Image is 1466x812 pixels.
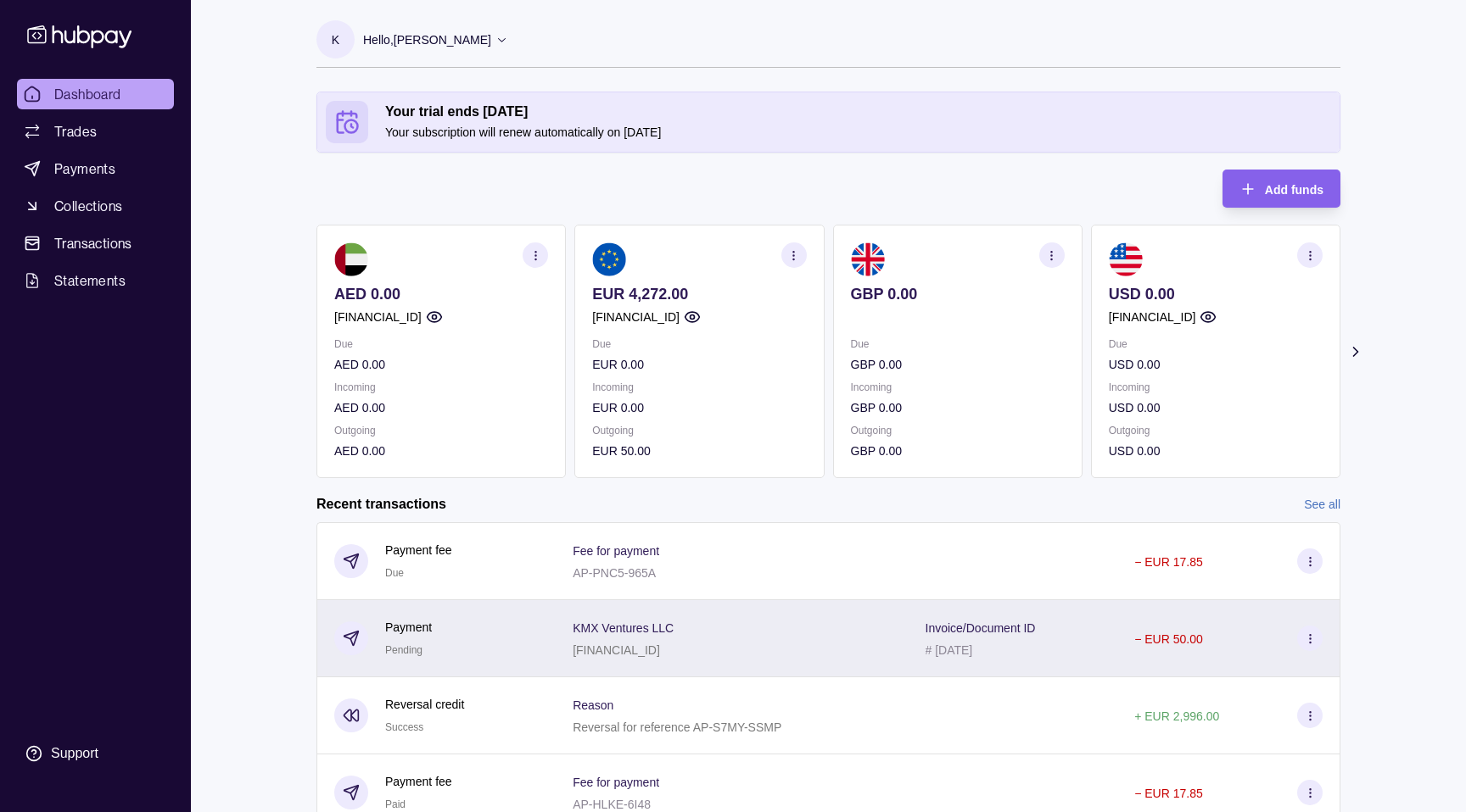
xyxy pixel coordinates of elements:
[1109,308,1196,326] p: [FINANCIAL_ID]
[573,621,674,635] p: KMX Ventures LLC
[1109,421,1323,440] p: Outgoing
[573,720,781,734] p: Reversal for reference AP-S7MY-SSMP
[592,398,806,417] p: EUR 0.00
[17,228,174,259] a: Transactions
[385,798,406,810] span: Paid
[332,31,339,49] p: K
[334,398,548,417] p: AED 0.00
[851,442,1065,460] p: GBP 0.00
[334,355,548,374] p: AED 0.00
[54,233,132,253] span: Transactions
[592,378,806,397] p: Incoming
[17,265,174,296] a: Statements
[54,121,97,142] span: Trades
[385,103,1331,121] h2: Your trial ends [DATE]
[592,285,806,303] p: EUR 4,272.00
[334,242,368,276] img: ae
[851,285,1065,303] p: GBP 0.00
[385,644,422,656] span: Pending
[851,378,1065,397] p: Incoming
[573,643,660,657] p: [FINANCIAL_ID]
[1109,335,1323,353] p: Due
[334,285,548,303] p: AED 0.00
[851,421,1065,440] p: Outgoing
[592,242,626,276] img: eu
[334,442,548,460] p: AED 0.00
[592,308,680,326] p: [FINANCIAL_ID]
[385,695,464,714] p: Reversal credit
[54,84,121,104] span: Dashboard
[385,541,452,559] p: Payment fee
[51,744,98,763] div: Support
[1134,787,1203,800] p: − EUR 17.85
[316,495,446,514] h2: Recent transactions
[1134,709,1219,723] p: + EUR 2,996.00
[573,798,651,811] p: AP-HLKE-6I48
[54,159,115,179] span: Payments
[54,196,122,216] span: Collections
[851,398,1065,417] p: GBP 0.00
[1134,632,1203,646] p: − EUR 50.00
[17,79,174,109] a: Dashboard
[334,335,548,353] p: Due
[385,772,452,791] p: Payment fee
[385,567,404,579] span: Due
[1109,378,1323,397] p: Incoming
[1109,442,1323,460] p: USD 0.00
[334,308,422,326] p: [FINANCIAL_ID]
[1265,183,1323,197] span: Add funds
[17,191,174,221] a: Collections
[851,335,1065,353] p: Due
[1134,555,1203,569] p: − EUR 17.85
[385,123,1331,142] p: Your subscription will renew automatically on [DATE]
[573,776,659,789] p: Fee for payment
[592,421,806,440] p: Outgoing
[573,698,613,712] p: Reason
[926,621,1036,635] p: Invoice/Document ID
[592,442,806,460] p: EUR 50.00
[1109,398,1323,417] p: USD 0.00
[1223,170,1340,208] button: Add funds
[17,116,174,147] a: Trades
[17,153,174,184] a: Payments
[1304,495,1340,514] a: See all
[385,618,432,637] p: Payment
[54,270,126,291] span: Statements
[1109,242,1143,276] img: us
[573,566,656,580] p: AP-PNC5-965A
[851,355,1065,374] p: GBP 0.00
[17,736,174,771] a: Support
[926,643,973,657] p: # [DATE]
[1109,285,1323,303] p: USD 0.00
[363,31,491,49] p: Hello, [PERSON_NAME]
[334,421,548,440] p: Outgoing
[334,378,548,397] p: Incoming
[851,242,885,276] img: gb
[592,355,806,374] p: EUR 0.00
[573,544,659,558] p: Fee for payment
[385,721,423,733] span: Success
[592,335,806,353] p: Due
[1109,355,1323,374] p: USD 0.00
